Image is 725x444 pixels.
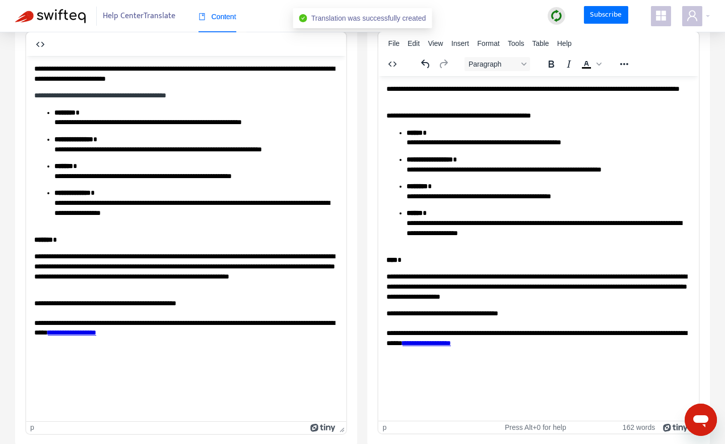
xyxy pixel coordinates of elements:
div: p [30,423,34,432]
img: sync.dc5367851b00ba804db3.png [550,10,563,22]
button: Block Paragraph [465,57,530,71]
span: check-circle [299,14,307,22]
span: Help Center Translate [103,7,176,26]
span: Content [199,13,236,21]
button: 162 words [623,423,655,432]
span: Insert [451,39,469,47]
span: Table [532,39,549,47]
iframe: Rich Text Area [26,56,346,421]
a: Subscribe [584,6,628,24]
button: Bold [543,57,560,71]
button: Undo [417,57,434,71]
a: Powered by Tiny [663,423,688,431]
span: Format [477,39,499,47]
button: Italic [560,57,577,71]
span: user [686,10,698,22]
button: Redo [435,57,452,71]
a: Powered by Tiny [310,423,336,431]
span: Help [557,39,572,47]
iframe: Rich Text Area [378,76,699,421]
span: Paragraph [469,60,518,68]
span: View [428,39,443,47]
span: File [388,39,400,47]
div: Press Alt+0 for help [485,423,586,432]
iframe: Schaltfläche zum Öffnen des Messaging-Fensters [685,404,717,436]
span: Tools [508,39,524,47]
span: Edit [408,39,420,47]
button: Reveal or hide additional toolbar items [616,57,633,71]
span: Translation was successfully created [311,14,426,22]
span: appstore [655,10,667,22]
div: p [382,423,386,432]
div: Press the Up and Down arrow keys to resize the editor. [336,422,347,434]
div: Text color Black [578,57,603,71]
span: book [199,13,206,20]
img: Swifteq [15,9,86,23]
